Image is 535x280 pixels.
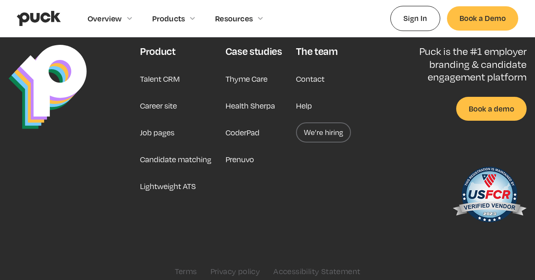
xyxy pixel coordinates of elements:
a: We’re hiring [296,122,351,143]
div: Case studies [226,45,282,57]
a: Health Sherpa [226,96,275,116]
a: Terms [175,267,197,276]
a: Lightweight ATS [140,176,196,196]
a: Book a demo [456,97,527,121]
a: Sign In [390,6,440,31]
p: Puck is the #1 employer branding & candidate engagement platform [403,45,527,83]
a: Contact [296,69,325,89]
a: Help [296,96,312,116]
img: US Federal Contractor Registration System for Award Management Verified Vendor Seal [452,163,527,230]
img: Puck Logo [8,45,87,129]
a: Job pages [140,122,174,143]
div: Products [152,14,185,23]
div: Resources [215,14,253,23]
div: The team [296,45,338,57]
a: Prenuvo [226,149,254,169]
a: Privacy policy [210,267,260,276]
a: Accessibility Statement [273,267,360,276]
div: Product [140,45,176,57]
a: Thyme Care [226,69,267,89]
a: Talent CRM [140,69,180,89]
div: Overview [88,14,122,23]
a: Book a Demo [447,6,518,30]
a: Career site [140,96,177,116]
a: Candidate matching [140,149,211,169]
a: CoderPad [226,122,260,143]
